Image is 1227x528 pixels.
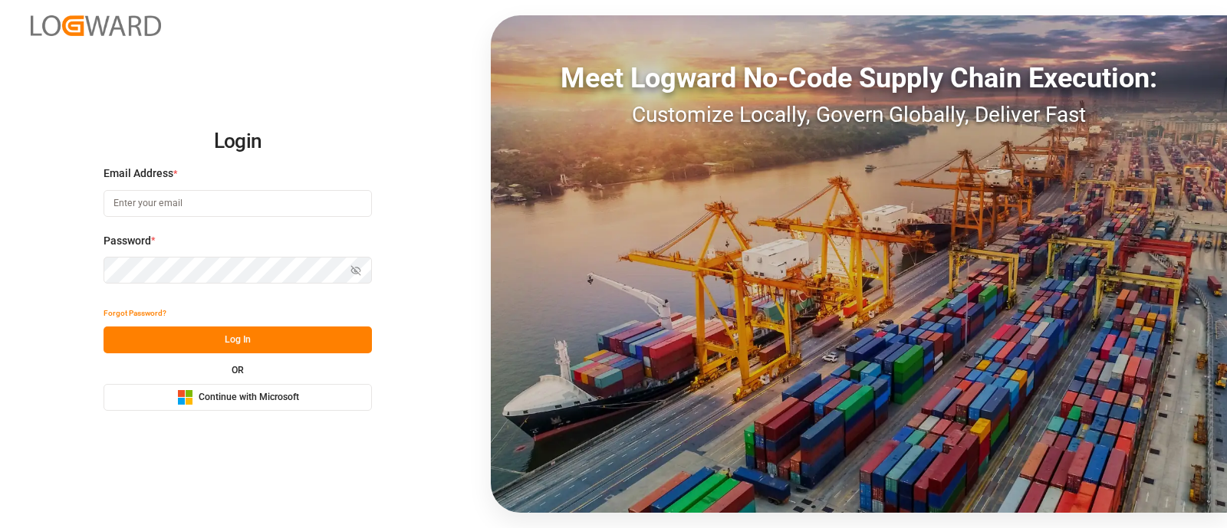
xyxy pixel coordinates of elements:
[104,117,372,166] h2: Login
[104,326,372,353] button: Log In
[104,233,151,249] span: Password
[104,384,372,411] button: Continue with Microsoft
[104,190,372,217] input: Enter your email
[31,15,161,36] img: Logward_new_orange.png
[491,57,1227,99] div: Meet Logward No-Code Supply Chain Execution:
[491,99,1227,131] div: Customize Locally, Govern Globally, Deliver Fast
[104,166,173,182] span: Email Address
[232,366,244,375] small: OR
[104,300,166,326] button: Forgot Password?
[199,391,299,405] span: Continue with Microsoft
